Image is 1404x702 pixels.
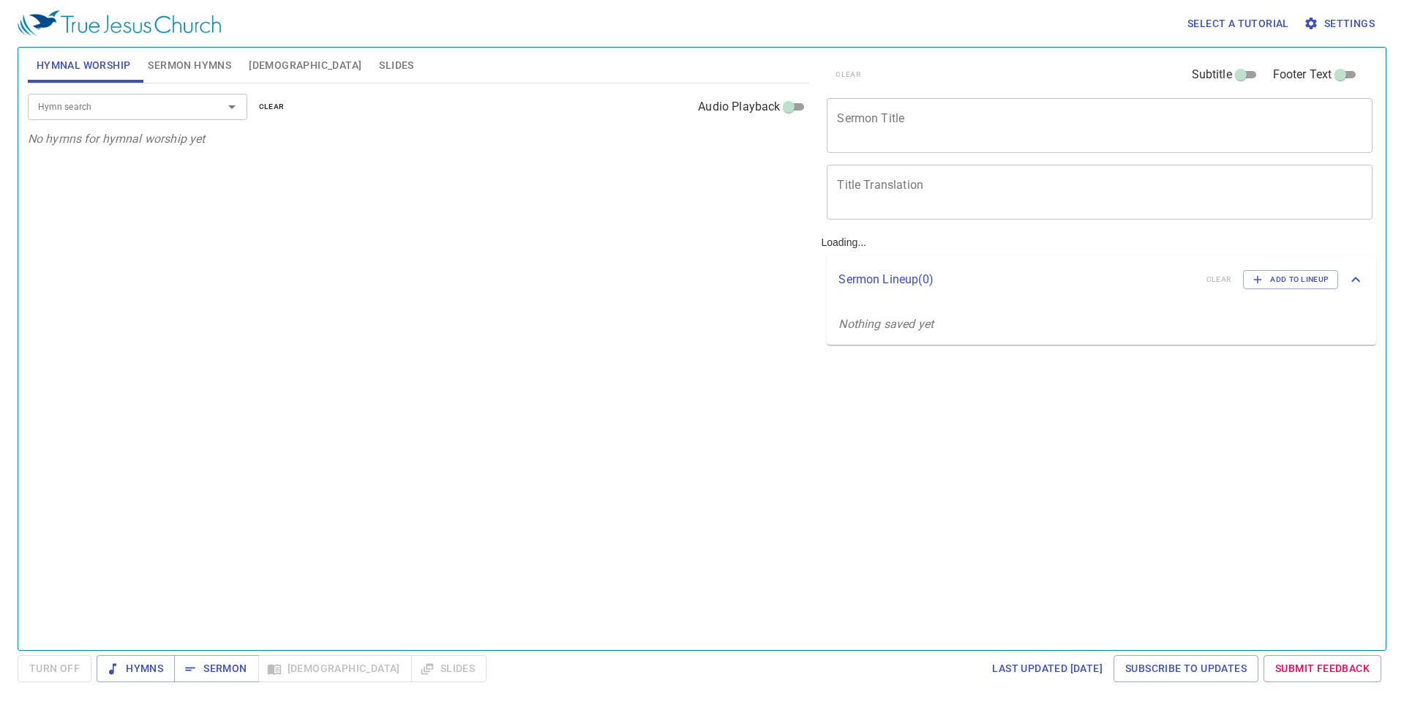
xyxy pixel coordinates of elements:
[698,98,780,116] span: Audio Playback
[838,317,934,331] i: Nothing saved yet
[97,655,175,682] button: Hymns
[379,56,413,75] span: Slides
[1275,660,1370,678] span: Submit Feedback
[259,100,285,113] span: clear
[250,98,293,116] button: clear
[986,655,1108,682] a: Last updated [DATE]
[148,56,231,75] span: Sermon Hymns
[37,56,131,75] span: Hymnal Worship
[174,655,258,682] button: Sermon
[1253,273,1329,286] span: Add to Lineup
[186,660,247,678] span: Sermon
[18,10,221,37] img: True Jesus Church
[992,660,1103,678] span: Last updated [DATE]
[1114,655,1258,682] a: Subscribe to Updates
[222,97,242,117] button: Open
[1187,15,1289,33] span: Select a tutorial
[1182,10,1295,37] button: Select a tutorial
[838,271,1194,288] p: Sermon Lineup ( 0 )
[1125,660,1247,678] span: Subscribe to Updates
[1273,66,1332,83] span: Footer Text
[1301,10,1381,37] button: Settings
[827,255,1376,304] div: Sermon Lineup(0)clearAdd to Lineup
[1192,66,1232,83] span: Subtitle
[108,660,163,678] span: Hymns
[249,56,361,75] span: [DEMOGRAPHIC_DATA]
[1264,655,1381,682] a: Submit Feedback
[815,42,1382,644] div: Loading...
[1307,15,1375,33] span: Settings
[1243,270,1338,289] button: Add to Lineup
[28,132,206,146] i: No hymns for hymnal worship yet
